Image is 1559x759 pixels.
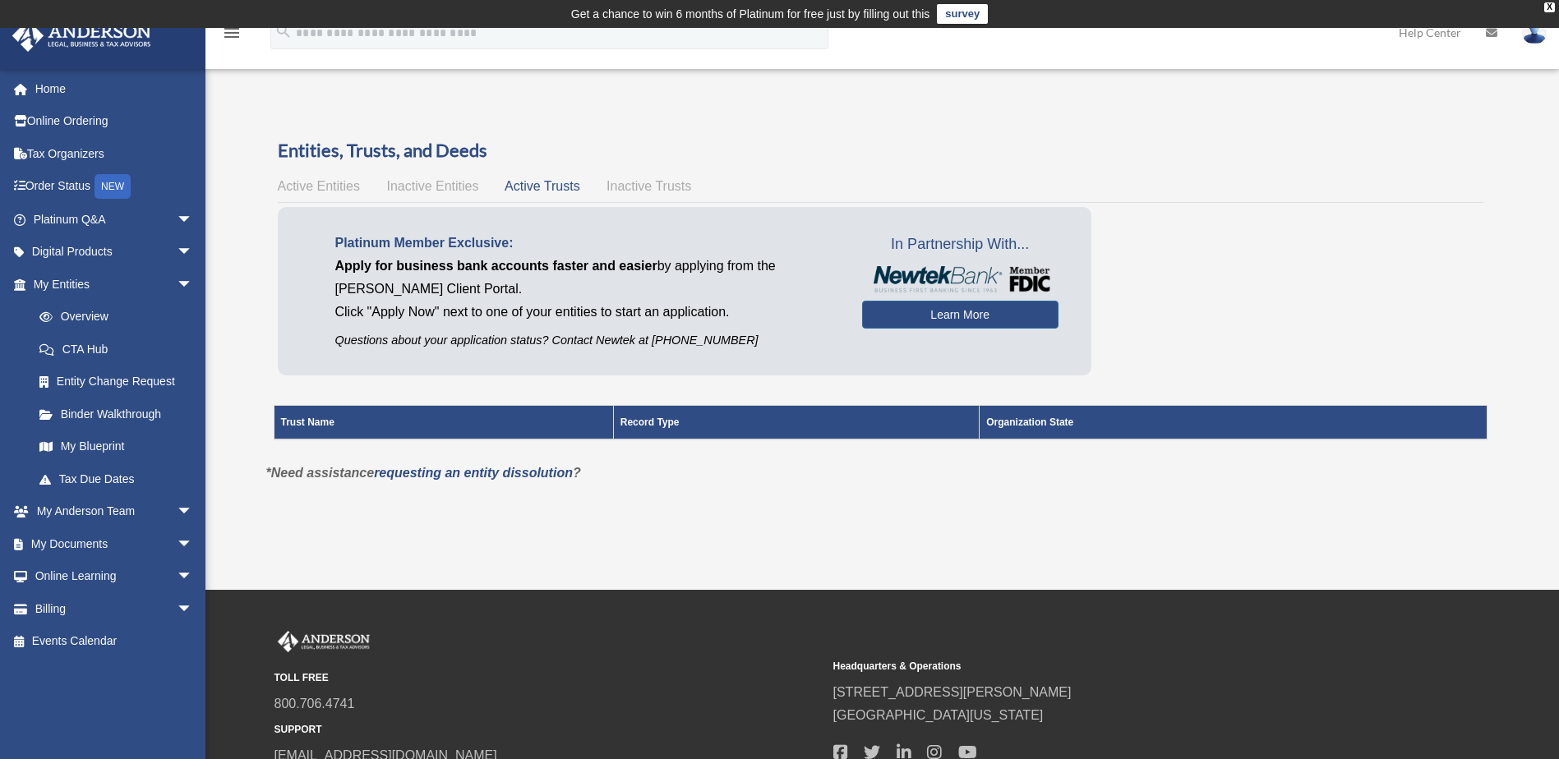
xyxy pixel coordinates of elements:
[937,4,988,24] a: survey
[12,495,218,528] a: My Anderson Teamarrow_drop_down
[12,625,218,658] a: Events Calendar
[335,259,657,273] span: Apply for business bank accounts faster and easier
[274,631,373,652] img: Anderson Advisors Platinum Portal
[177,592,210,626] span: arrow_drop_down
[833,708,1044,722] a: [GEOGRAPHIC_DATA][US_STATE]
[95,174,131,199] div: NEW
[1522,21,1547,44] img: User Pic
[613,406,980,440] th: Record Type
[23,398,210,430] a: Binder Walkthrough
[23,333,210,366] a: CTA Hub
[374,466,573,480] a: requesting an entity dissolution
[274,721,822,738] small: SUPPORT
[222,23,242,43] i: menu
[505,179,580,193] span: Active Trusts
[177,268,210,301] span: arrow_drop_down
[266,466,581,480] em: *Need assistance ?
[335,301,837,324] p: Click "Apply Now" next to one of your entities to start an application.
[12,105,218,138] a: Online Ordering
[12,203,218,236] a: Platinum Q&Aarrow_drop_down
[862,232,1059,258] span: In Partnership With...
[980,406,1487,440] th: Organization State
[870,266,1050,292] img: NewtekBankLogoSM.png
[335,255,837,301] p: by applying from the [PERSON_NAME] Client Portal.
[177,495,210,529] span: arrow_drop_down
[607,179,691,193] span: Inactive Trusts
[386,179,478,193] span: Inactive Entities
[177,560,210,594] span: arrow_drop_down
[12,592,218,625] a: Billingarrow_drop_down
[222,29,242,43] a: menu
[12,527,218,560] a: My Documentsarrow_drop_down
[1544,2,1555,12] div: close
[177,236,210,269] span: arrow_drop_down
[7,20,156,52] img: Anderson Advisors Platinum Portal
[274,406,613,440] th: Trust Name
[12,170,218,204] a: Order StatusNEW
[23,301,201,333] a: Overview
[23,430,210,463] a: My Blueprint
[12,560,218,593] a: Online Learningarrow_drop_down
[23,462,210,495] a: Tax Due Dates
[833,658,1381,675] small: Headquarters & Operations
[862,301,1059,329] a: Learn More
[12,268,210,301] a: My Entitiesarrow_drop_down
[335,232,837,255] p: Platinum Member Exclusive:
[833,685,1072,699] a: [STREET_ADDRESS][PERSON_NAME]
[278,138,1483,163] h3: Entities, Trusts, and Deeds
[571,4,930,24] div: Get a chance to win 6 months of Platinum for free just by filling out this
[12,137,218,170] a: Tax Organizers
[12,72,218,105] a: Home
[177,203,210,237] span: arrow_drop_down
[335,330,837,351] p: Questions about your application status? Contact Newtek at [PHONE_NUMBER]
[12,236,218,269] a: Digital Productsarrow_drop_down
[274,22,293,40] i: search
[177,527,210,561] span: arrow_drop_down
[23,366,210,398] a: Entity Change Request
[274,697,355,711] a: 800.706.4741
[274,669,822,687] small: TOLL FREE
[278,179,360,193] span: Active Entities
